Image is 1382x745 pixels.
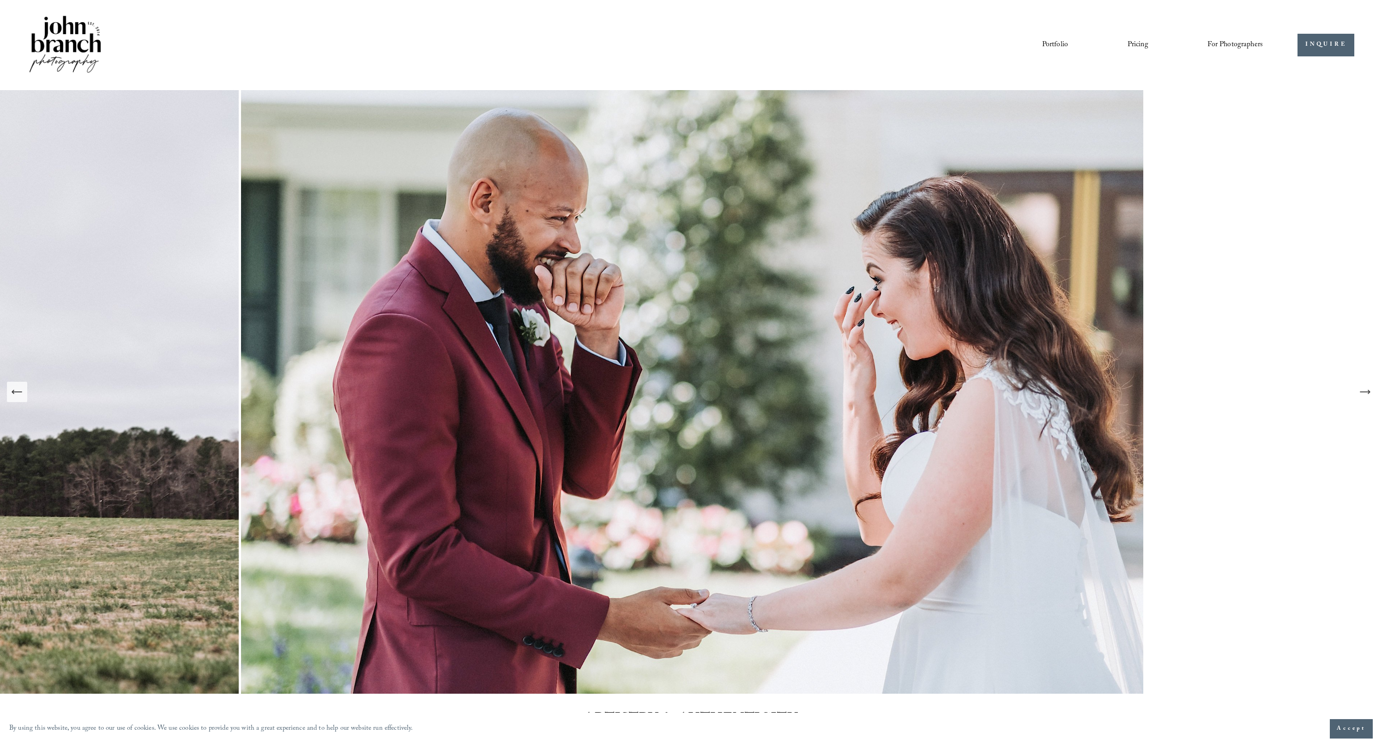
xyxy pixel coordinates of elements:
a: INQUIRE [1298,34,1354,56]
button: Accept [1330,719,1373,739]
a: Portfolio [1042,37,1068,53]
img: John Branch IV Photography [28,14,103,76]
span: ARTISTRY & AUTHENTICITY [583,708,797,733]
button: Previous Slide [7,382,27,402]
span: For Photographers [1207,38,1263,52]
p: By using this website, you agree to our use of cookies. We use cookies to provide you with a grea... [9,722,413,736]
img: Intimate Raleigh Wedding Photography [241,90,1146,694]
a: folder dropdown [1207,37,1263,53]
button: Next Slide [1355,382,1375,402]
span: Accept [1337,724,1366,733]
a: Pricing [1128,37,1148,53]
